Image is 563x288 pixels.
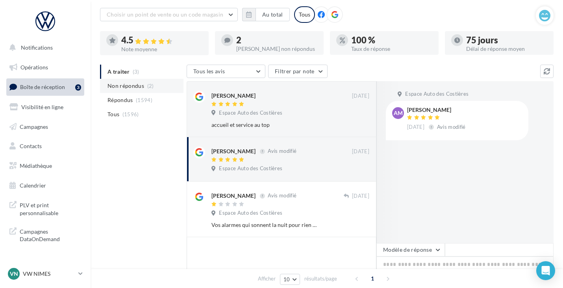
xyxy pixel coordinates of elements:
span: Avis modifié [437,124,466,130]
button: Modèle de réponse [376,243,445,256]
div: [PERSON_NAME] [211,192,256,200]
span: [DATE] [352,193,369,200]
span: Espace Auto des Costières [219,110,282,117]
a: PLV et print personnalisable [5,197,86,220]
div: 4.5 [121,36,202,45]
span: Médiathèque [20,162,52,169]
div: Délai de réponse moyen [466,46,547,52]
span: VN [10,270,18,278]
span: Espace Auto des Costières [219,165,282,172]
a: Calendrier [5,177,86,194]
div: [PERSON_NAME] non répondus [236,46,317,52]
span: Campagnes DataOnDemand [20,226,81,243]
button: Au total [242,8,290,21]
span: Espace Auto des Costières [219,210,282,217]
a: Contacts [5,138,86,154]
span: Notifications [21,44,53,51]
span: Non répondus [107,82,144,90]
div: 75 jours [466,36,547,45]
span: AM [394,109,403,117]
span: (1596) [122,111,139,117]
button: Filtrer par note [268,65,328,78]
div: 3 [75,84,81,91]
a: Boîte de réception3 [5,78,86,95]
button: 10 [280,274,300,285]
span: Tous [107,110,119,118]
span: Répondus [107,96,133,104]
div: Note moyenne [121,46,202,52]
button: Notifications [5,39,83,56]
div: Taux de réponse [351,46,432,52]
span: 10 [283,276,290,282]
div: [PERSON_NAME] [407,107,467,113]
a: Opérations [5,59,86,76]
span: Visibilité en ligne [21,104,63,110]
span: Espace Auto des Costières [405,91,469,98]
div: [PERSON_NAME] [211,92,256,100]
a: Visibilité en ligne [5,99,86,115]
div: Tous [294,6,315,23]
span: Choisir un point de vente ou un code magasin [107,11,223,18]
a: Campagnes DataOnDemand [5,223,86,246]
div: [PERSON_NAME] [211,147,256,155]
div: Vos alarmes qui sonnent la nuit pour rien un irrespect total pour les gens qui y vivent ! Cette n... [211,221,318,229]
span: Campagnes [20,123,48,130]
span: [DATE] [352,93,369,100]
span: Avis modifié [268,193,296,199]
span: PLV et print personnalisable [20,200,81,217]
button: Tous les avis [187,65,265,78]
span: Tous les avis [193,68,225,74]
div: accueil et service au top [211,121,318,129]
span: [DATE] [352,148,369,155]
a: Médiathèque [5,158,86,174]
span: Afficher [258,275,276,282]
span: résultats/page [304,275,337,282]
p: VW NIMES [23,270,75,278]
span: 1 [366,272,379,285]
button: Au total [256,8,290,21]
button: Choisir un point de vente ou un code magasin [100,8,238,21]
span: Opérations [20,64,48,71]
div: 100 % [351,36,432,45]
span: Contacts [20,143,42,149]
div: Open Intercom Messenger [536,261,555,280]
span: (2) [147,83,154,89]
span: Calendrier [20,182,46,189]
div: 2 [236,36,317,45]
a: Campagnes [5,119,86,135]
span: (1594) [136,97,152,103]
span: [DATE] [407,124,424,131]
span: Boîte de réception [20,84,65,90]
span: Avis modifié [268,148,296,154]
a: VN VW NIMES [6,266,84,281]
